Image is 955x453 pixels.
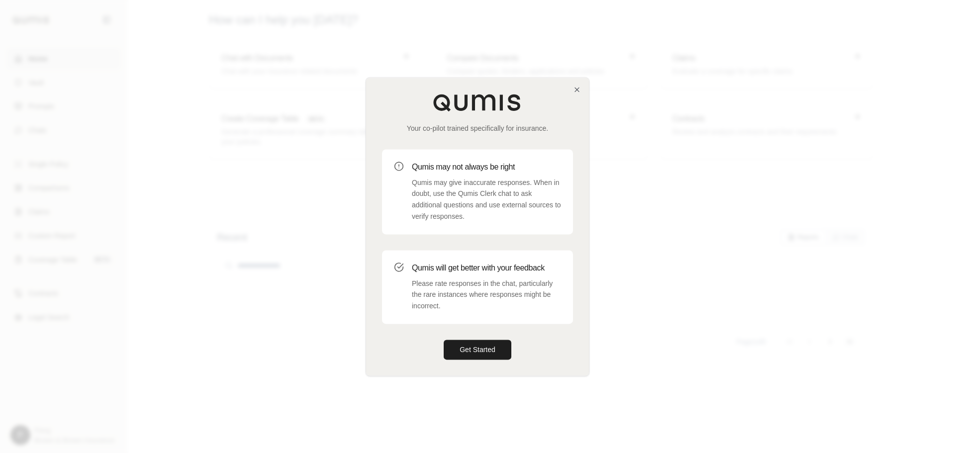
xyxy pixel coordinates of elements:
img: Qumis Logo [433,93,522,111]
button: Get Started [444,340,511,360]
h3: Qumis may not always be right [412,161,561,173]
h3: Qumis will get better with your feedback [412,262,561,274]
p: Qumis may give inaccurate responses. When in doubt, use the Qumis Clerk chat to ask additional qu... [412,177,561,222]
p: Please rate responses in the chat, particularly the rare instances where responses might be incor... [412,278,561,312]
p: Your co-pilot trained specifically for insurance. [382,123,573,133]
